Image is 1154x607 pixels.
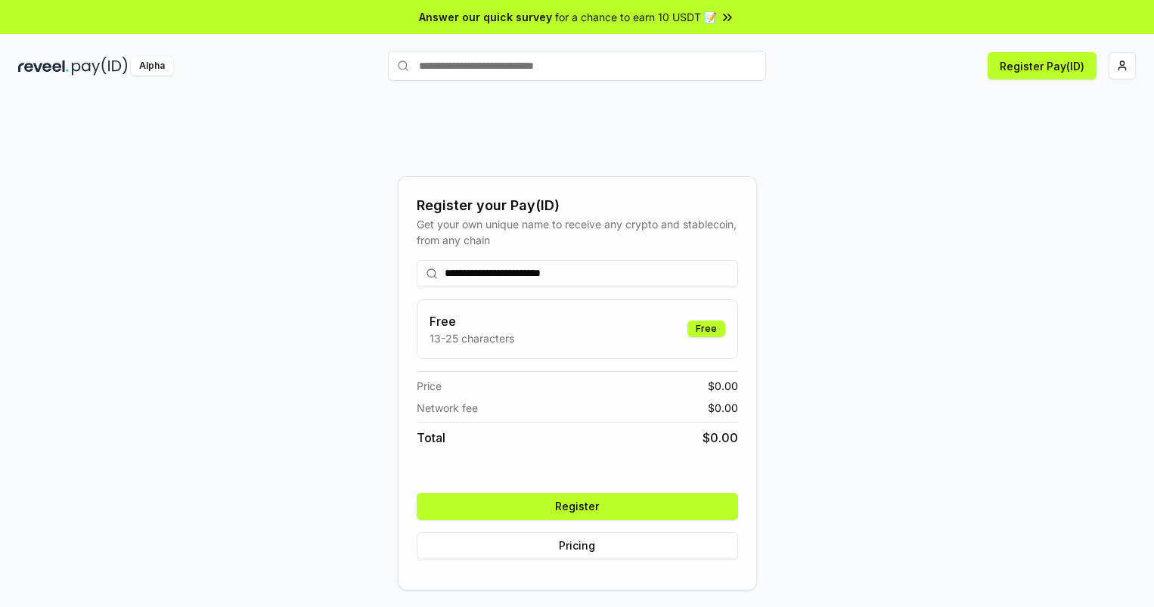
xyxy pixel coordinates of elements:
[417,378,442,394] span: Price
[417,429,445,447] span: Total
[687,321,725,337] div: Free
[417,400,478,416] span: Network fee
[703,429,738,447] span: $ 0.00
[417,493,738,520] button: Register
[18,57,69,76] img: reveel_dark
[419,9,552,25] span: Answer our quick survey
[988,52,1097,79] button: Register Pay(ID)
[430,312,514,330] h3: Free
[72,57,128,76] img: pay_id
[430,330,514,346] p: 13-25 characters
[417,216,738,248] div: Get your own unique name to receive any crypto and stablecoin, from any chain
[131,57,173,76] div: Alpha
[417,532,738,559] button: Pricing
[555,9,717,25] span: for a chance to earn 10 USDT 📝
[708,378,738,394] span: $ 0.00
[417,195,738,216] div: Register your Pay(ID)
[708,400,738,416] span: $ 0.00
